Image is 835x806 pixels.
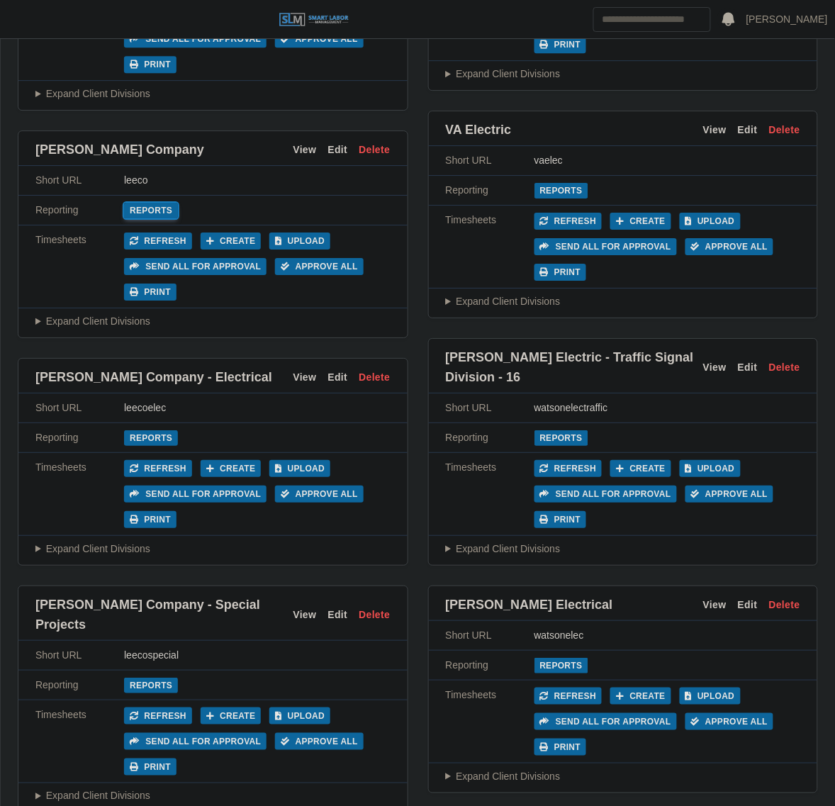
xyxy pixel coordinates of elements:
button: Print [534,511,587,528]
summary: Expand Client Divisions [35,542,391,556]
button: Approve All [275,30,364,47]
span: [PERSON_NAME] Company - Special Projects [35,595,293,634]
button: Print [124,511,176,528]
a: Edit [738,598,758,612]
button: Send all for approval [534,713,677,730]
div: Short URL [35,401,124,415]
input: Search [593,7,711,32]
button: Approve All [275,733,364,750]
div: Timesheets [35,460,124,528]
a: Reports [534,183,588,198]
span: [PERSON_NAME] Electrical [446,595,613,615]
button: Create [201,460,262,477]
button: Create [610,460,671,477]
button: Approve All [275,258,364,275]
button: Upload [680,460,741,477]
span: [PERSON_NAME] Electric - Traffic Signal Division - 16 [446,347,703,387]
a: Delete [769,598,800,612]
a: Edit [328,608,348,622]
div: Timesheets [446,460,534,528]
button: Approve All [685,238,774,255]
a: Delete [769,123,800,138]
img: SLM Logo [279,12,349,28]
a: View [293,142,316,157]
div: leeco [124,173,390,188]
button: Send all for approval [124,486,267,503]
div: Short URL [35,648,124,663]
button: Send all for approval [534,486,677,503]
a: Edit [328,370,348,385]
div: Timesheets [446,688,534,756]
div: Timesheets [35,707,124,776]
div: Short URL [446,401,534,415]
button: Refresh [124,460,192,477]
a: Delete [359,608,390,622]
button: Send all for approval [124,258,267,275]
button: Refresh [534,688,603,705]
summary: Expand Client Divisions [35,314,391,329]
button: Send all for approval [534,238,677,255]
summary: Expand Client Divisions [35,86,391,101]
a: View [703,123,727,138]
div: leecospecial [124,648,390,663]
a: View [293,608,316,622]
div: watsonelec [534,628,800,643]
span: VA Electric [446,120,512,140]
button: Approve All [685,486,774,503]
a: View [293,370,316,385]
button: Create [610,213,671,230]
a: Delete [359,370,390,385]
a: Reports [534,430,588,446]
button: Upload [680,688,741,705]
button: Upload [269,233,330,250]
a: Edit [738,360,758,375]
button: Refresh [534,460,603,477]
a: Delete [359,142,390,157]
button: Refresh [124,233,192,250]
div: watsonelectraffic [534,401,800,415]
button: Create [201,707,262,724]
a: Reports [124,678,178,693]
div: Timesheets [446,213,534,281]
div: Short URL [35,173,124,188]
button: Print [124,759,176,776]
a: Reports [534,658,588,673]
a: View [703,360,727,375]
button: Approve All [275,486,364,503]
div: Short URL [446,153,534,168]
div: Reporting [35,203,124,218]
button: Print [534,739,587,756]
div: vaelec [534,153,800,168]
span: [PERSON_NAME] Company [35,140,204,159]
a: Reports [124,430,178,446]
button: Refresh [534,213,603,230]
div: Timesheets [35,233,124,301]
button: Print [534,264,587,281]
button: Send all for approval [124,733,267,750]
summary: Expand Client Divisions [35,789,391,804]
button: Send all for approval [124,30,267,47]
div: Reporting [35,430,124,445]
button: Print [124,56,176,73]
button: Print [534,36,587,53]
button: Print [124,284,176,301]
div: Reporting [35,678,124,693]
a: [PERSON_NAME] [746,12,828,27]
a: Edit [328,142,348,157]
span: [PERSON_NAME] Company - Electrical [35,367,272,387]
summary: Expand Client Divisions [446,542,801,556]
summary: Expand Client Divisions [446,294,801,309]
a: Reports [124,203,178,218]
button: Create [610,688,671,705]
summary: Expand Client Divisions [446,769,801,784]
div: Short URL [446,628,534,643]
button: Approve All [685,713,774,730]
button: Upload [680,213,741,230]
button: Create [201,233,262,250]
div: Reporting [446,183,534,198]
button: Refresh [124,707,192,724]
a: Delete [769,360,800,375]
div: Reporting [446,430,534,445]
div: leecoelec [124,401,390,415]
button: Upload [269,460,330,477]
